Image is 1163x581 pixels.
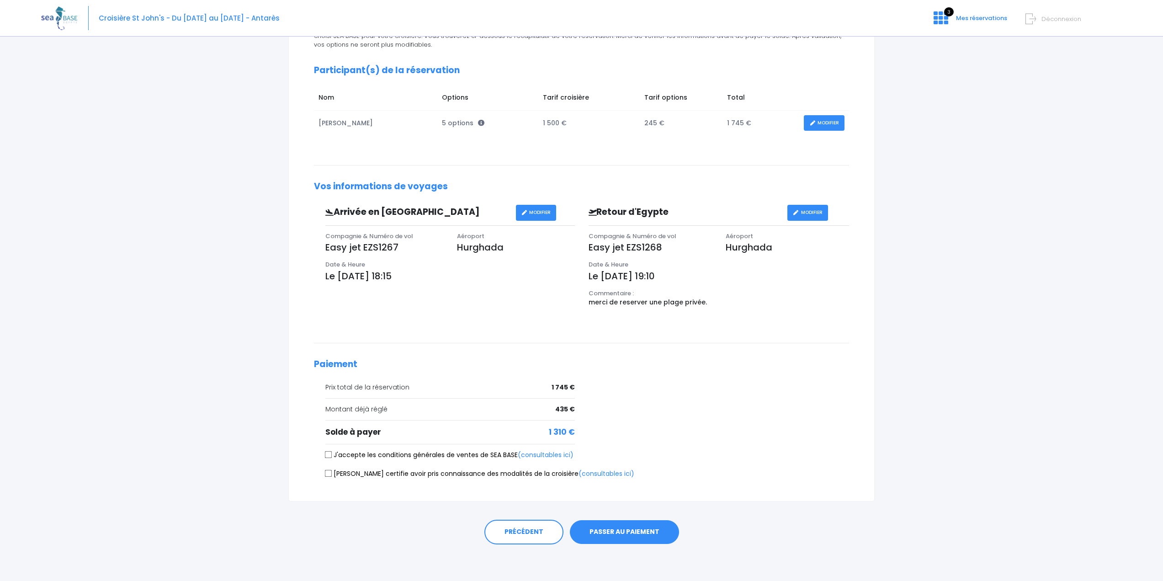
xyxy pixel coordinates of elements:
span: 3 [944,7,954,16]
span: Date & Heure [325,260,365,269]
a: PRÉCÉDENT [484,520,563,544]
td: Options [437,88,538,110]
p: Le [DATE] 18:15 [325,269,575,283]
td: [PERSON_NAME] [314,111,437,136]
div: Solde à payer [325,426,575,438]
span: Compagnie & Numéro de vol [325,232,413,240]
span: Aéroport [726,232,753,240]
a: MODIFIER [804,115,844,131]
p: Hurghada [726,240,849,254]
span: Commentaire : [589,289,634,298]
label: J'accepte les conditions générales de ventes de SEA BASE [325,450,574,460]
h2: Participant(s) de la réservation [314,65,849,76]
span: Mes réservations [956,14,1007,22]
span: Aéroport [457,232,484,240]
div: Montant déjà réglé [325,405,575,414]
td: Total [722,88,799,110]
span: Date & Heure [589,260,628,269]
div: Prix total de la réservation [325,383,575,392]
p: Hurghada [457,240,575,254]
input: [PERSON_NAME] certifie avoir pris connaissance des modalités de la croisière(consultables ici) [325,470,332,477]
p: merci de reserver une plage privée. [589,298,850,307]
span: Déconnexion [1041,15,1081,23]
td: Tarif croisière [538,88,640,110]
p: Easy jet EZS1267 [325,240,443,254]
a: 3 Mes réservations [926,17,1013,26]
p: Easy jet EZS1268 [589,240,712,254]
span: 435 € [555,405,575,414]
td: 1 745 € [722,111,799,136]
td: Nom [314,88,437,110]
a: (consultables ici) [518,450,574,459]
span: 1 745 € [552,383,575,392]
h2: Paiement [314,359,849,370]
a: (consultables ici) [579,469,634,478]
span: 1 310 € [549,426,575,438]
input: J'accepte les conditions générales de ventes de SEA BASE(consultables ici) [325,451,332,458]
td: Tarif options [640,88,722,110]
label: [PERSON_NAME] certifie avoir pris connaissance des modalités de la croisière [325,469,634,479]
span: 5 options [442,118,484,128]
a: MODIFIER [516,205,557,221]
td: 245 € [640,111,722,136]
button: PASSER AU PAIEMENT [570,520,679,544]
span: Croisière St John's - Du [DATE] au [DATE] - Antarès [99,13,280,23]
h3: Retour d'Egypte [582,207,787,218]
a: MODIFIER [787,205,828,221]
h2: Vos informations de voyages [314,181,849,192]
td: 1 500 € [538,111,640,136]
span: Compagnie & Numéro de vol [589,232,676,240]
p: Le [DATE] 19:10 [589,269,850,283]
h3: Arrivée en [GEOGRAPHIC_DATA] [319,207,516,218]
